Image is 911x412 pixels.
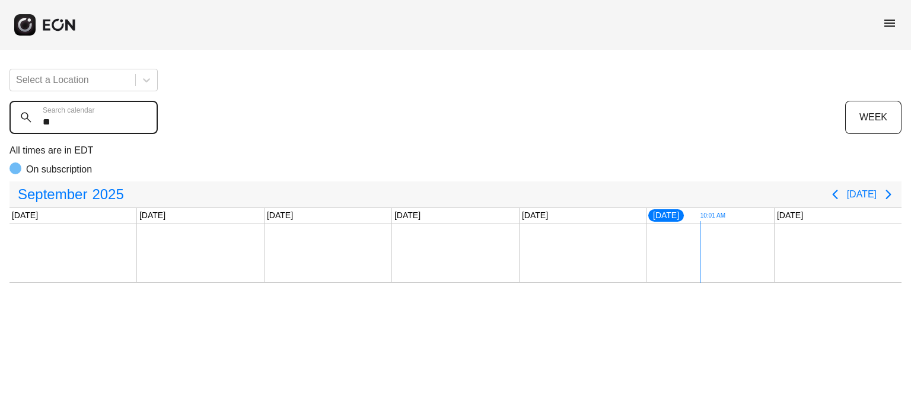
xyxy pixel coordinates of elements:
[9,143,902,158] p: All times are in EDT
[883,16,897,30] span: menu
[775,208,805,223] div: [DATE]
[847,184,877,205] button: [DATE]
[90,183,126,206] span: 2025
[15,183,90,206] span: September
[647,208,685,223] div: [DATE]
[823,183,847,206] button: Previous page
[26,162,92,177] p: On subscription
[11,183,131,206] button: September2025
[392,208,423,223] div: [DATE]
[265,208,295,223] div: [DATE]
[845,101,902,134] button: WEEK
[9,208,40,223] div: [DATE]
[877,183,900,206] button: Next page
[43,106,94,115] label: Search calendar
[520,208,550,223] div: [DATE]
[137,208,168,223] div: [DATE]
